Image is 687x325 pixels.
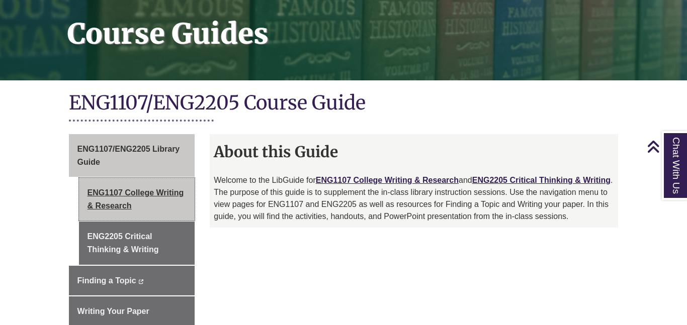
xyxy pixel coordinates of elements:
h2: About this Guide [210,139,618,164]
a: ENG1107/ENG2205 Library Guide [69,134,195,177]
a: Back to Top [647,140,684,153]
a: ENG2205 Critical Thinking & Writing [79,222,195,264]
h1: ENG1107/ENG2205 Course Guide [69,90,619,117]
a: ENG1107 College Writing & Research [79,178,195,221]
a: ENG2205 Critical Thinking & Writing [472,176,611,184]
span: Writing Your Paper [77,307,149,315]
i: This link opens in a new window [138,279,144,284]
span: Finding a Topic [77,276,136,285]
a: ENG1107 College Writing & Research [316,176,459,184]
a: Finding a Topic [69,266,195,296]
span: ENG1107/ENG2205 Library Guide [77,145,180,166]
p: Welcome to the LibGuide for and . The purpose of this guide is to supplement the in-class library... [214,174,614,223]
